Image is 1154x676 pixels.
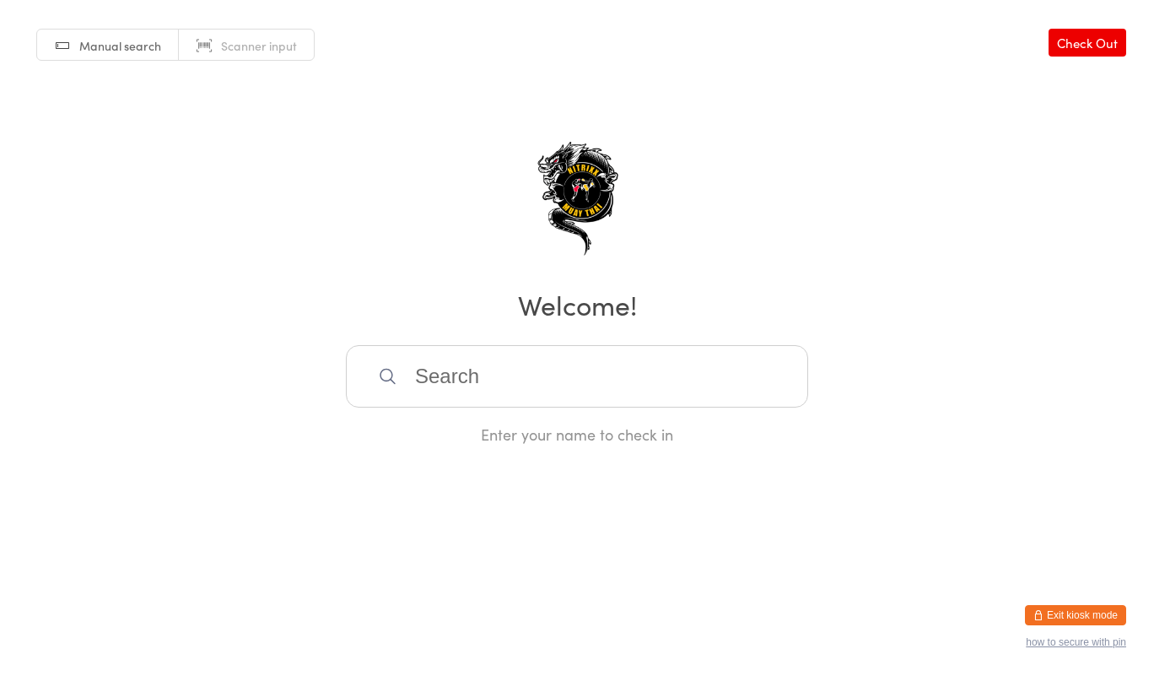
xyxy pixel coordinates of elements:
[17,285,1137,323] h2: Welcome!
[346,424,808,445] div: Enter your name to check in
[1049,29,1126,57] a: Check Out
[221,37,297,54] span: Scanner input
[1025,605,1126,625] button: Exit kiosk mode
[1026,636,1126,648] button: how to secure with pin
[79,37,161,54] span: Manual search
[514,135,640,262] img: Nitrixx Fitness
[346,345,808,408] input: Search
